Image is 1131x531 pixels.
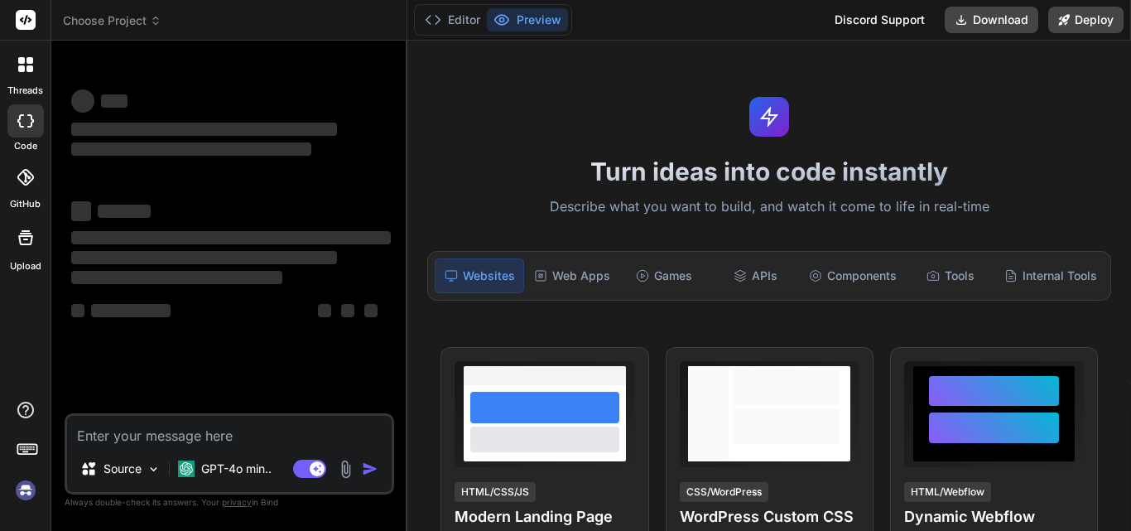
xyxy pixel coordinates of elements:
[455,482,536,502] div: HTML/CSS/JS
[91,304,171,317] span: ‌
[904,482,991,502] div: HTML/Webflow
[341,304,354,317] span: ‌
[487,8,568,31] button: Preview
[998,258,1104,293] div: Internal Tools
[364,304,378,317] span: ‌
[222,497,252,507] span: privacy
[418,8,487,31] button: Editor
[680,505,859,529] h4: WordPress Custom CSS
[711,258,799,293] div: APIs
[71,123,337,136] span: ‌
[825,7,935,33] div: Discord Support
[680,482,768,502] div: CSS/WordPress
[103,461,142,477] p: Source
[802,258,903,293] div: Components
[10,259,41,273] label: Upload
[318,304,331,317] span: ‌
[435,258,524,293] div: Websites
[178,461,195,477] img: GPT-4o mini
[7,84,43,98] label: threads
[71,251,337,264] span: ‌
[71,304,84,317] span: ‌
[65,495,394,510] p: Always double-check its answers. Your in Bind
[71,231,391,244] span: ‌
[71,89,94,113] span: ‌
[63,12,161,29] span: Choose Project
[945,7,1038,33] button: Download
[336,460,355,479] img: attachment
[620,258,708,293] div: Games
[98,205,151,218] span: ‌
[147,462,161,476] img: Pick Models
[527,258,617,293] div: Web Apps
[71,142,311,156] span: ‌
[12,476,40,504] img: signin
[417,157,1121,186] h1: Turn ideas into code instantly
[417,196,1121,218] p: Describe what you want to build, and watch it come to life in real-time
[907,258,994,293] div: Tools
[101,94,128,108] span: ‌
[362,461,378,477] img: icon
[455,505,634,529] h4: Modern Landing Page
[201,461,272,477] p: GPT-4o min..
[71,271,282,284] span: ‌
[14,139,37,153] label: code
[10,197,41,211] label: GitHub
[1048,7,1124,33] button: Deploy
[71,201,91,221] span: ‌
